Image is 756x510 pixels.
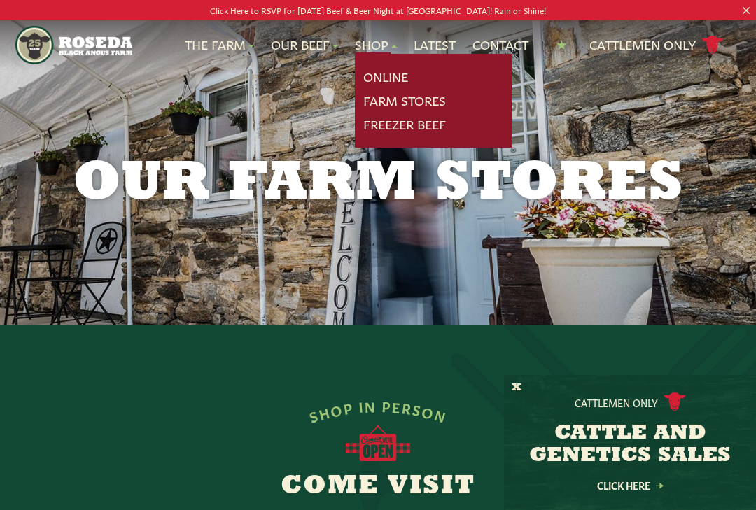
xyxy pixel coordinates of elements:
p: Click Here to RSVP for [DATE] Beef & Beer Night at [GEOGRAPHIC_DATA]! Rain or Shine! [38,3,718,17]
span: R [401,399,414,416]
img: https://roseda.com/wp-content/uploads/2021/05/roseda-25-header.png [15,26,132,64]
span: N [364,397,377,413]
a: Our Beef [271,36,338,54]
nav: Main Navigation [15,20,741,70]
span: O [329,400,344,418]
a: Contact [472,36,528,54]
h1: Our Farm Stores [20,157,736,213]
a: Online [363,68,408,86]
span: P [381,397,392,413]
h3: CATTLE AND GENETICS SALES [521,423,738,467]
img: cattle-icon.svg [664,392,686,411]
span: P [342,399,354,416]
a: Latest [414,36,456,54]
span: S [307,406,321,424]
span: E [391,398,402,414]
span: O [421,402,437,420]
a: Shop [355,36,397,54]
button: X [512,381,521,395]
p: Cattlemen Only [575,395,658,409]
span: N [433,406,449,424]
span: I [358,398,365,414]
a: Freezer Beef [363,115,446,134]
h2: Come Visit [109,473,647,501]
a: Click Here [567,481,693,490]
a: Cattlemen Only [589,33,724,57]
a: The Farm [185,36,254,54]
span: S [412,401,423,418]
a: Farm Stores [363,92,446,110]
span: H [316,403,332,421]
div: SHOP IN PERSON [307,397,449,425]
